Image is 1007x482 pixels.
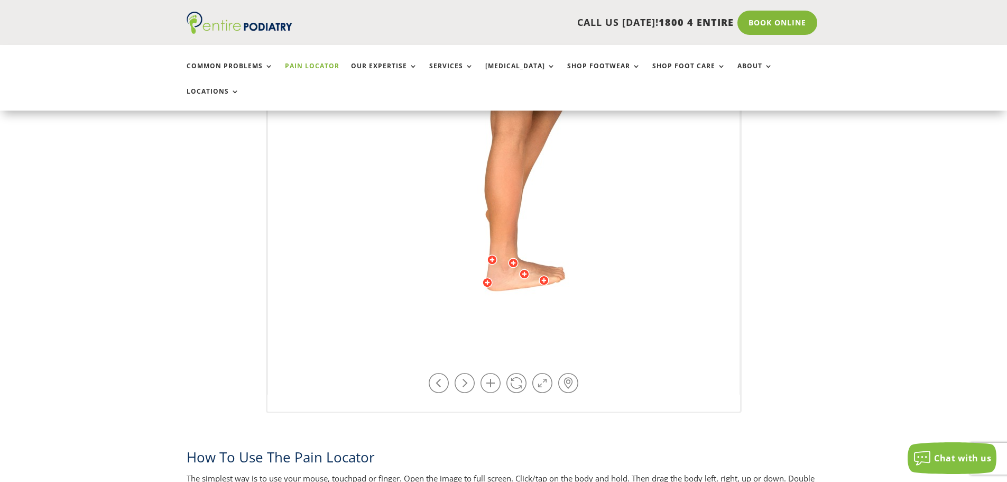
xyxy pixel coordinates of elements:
a: Locations [187,88,239,111]
span: 1800 4 ENTIRE [659,16,734,29]
a: Rotate left [429,373,449,393]
a: About [737,62,773,85]
a: Shop Foot Care [652,62,726,85]
span: Chat with us [934,452,991,464]
a: Shop Footwear [567,62,641,85]
a: Pain Locator [285,62,339,85]
button: Chat with us [908,442,996,474]
p: CALL US [DATE]! [333,16,734,30]
a: Our Expertise [351,62,418,85]
a: Full Screen on / off [532,373,552,393]
a: Rotate right [455,373,475,393]
a: Entire Podiatry [187,25,292,36]
a: Play / Stop [506,373,526,393]
a: Common Problems [187,62,273,85]
a: Hot-spots on / off [558,373,578,393]
img: logo (1) [187,12,292,34]
a: Zoom in / out [481,373,501,393]
h2: How To Use The Pain Locator [187,448,821,472]
a: Services [429,62,474,85]
a: [MEDICAL_DATA] [485,62,556,85]
a: Book Online [737,11,817,35]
